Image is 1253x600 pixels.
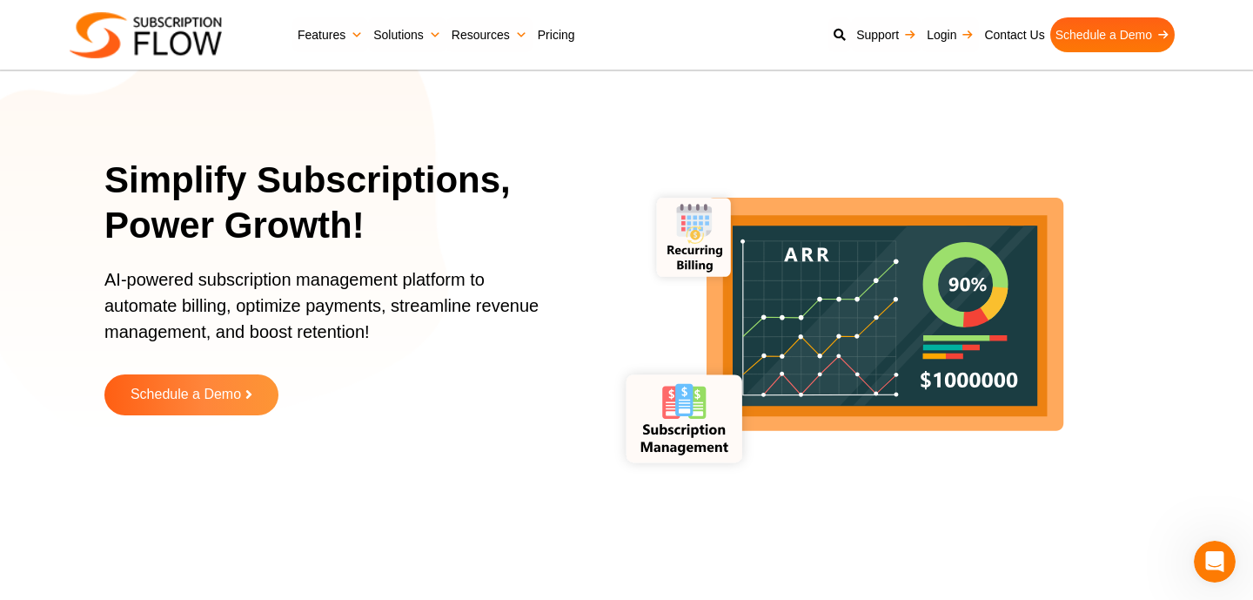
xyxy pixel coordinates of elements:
[921,17,979,52] a: Login
[104,266,557,362] p: AI-powered subscription management platform to automate billing, optimize payments, streamline re...
[292,17,368,52] a: Features
[104,374,278,415] a: Schedule a Demo
[851,17,921,52] a: Support
[70,12,222,58] img: Subscriptionflow
[104,158,579,249] h1: Simplify Subscriptions, Power Growth!
[1194,541,1236,583] iframe: Intercom live chat
[131,388,241,402] span: Schedule a Demo
[368,17,446,52] a: Solutions
[1050,17,1175,52] a: Schedule a Demo
[533,17,580,52] a: Pricing
[979,17,1049,52] a: Contact Us
[446,17,533,52] a: Resources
